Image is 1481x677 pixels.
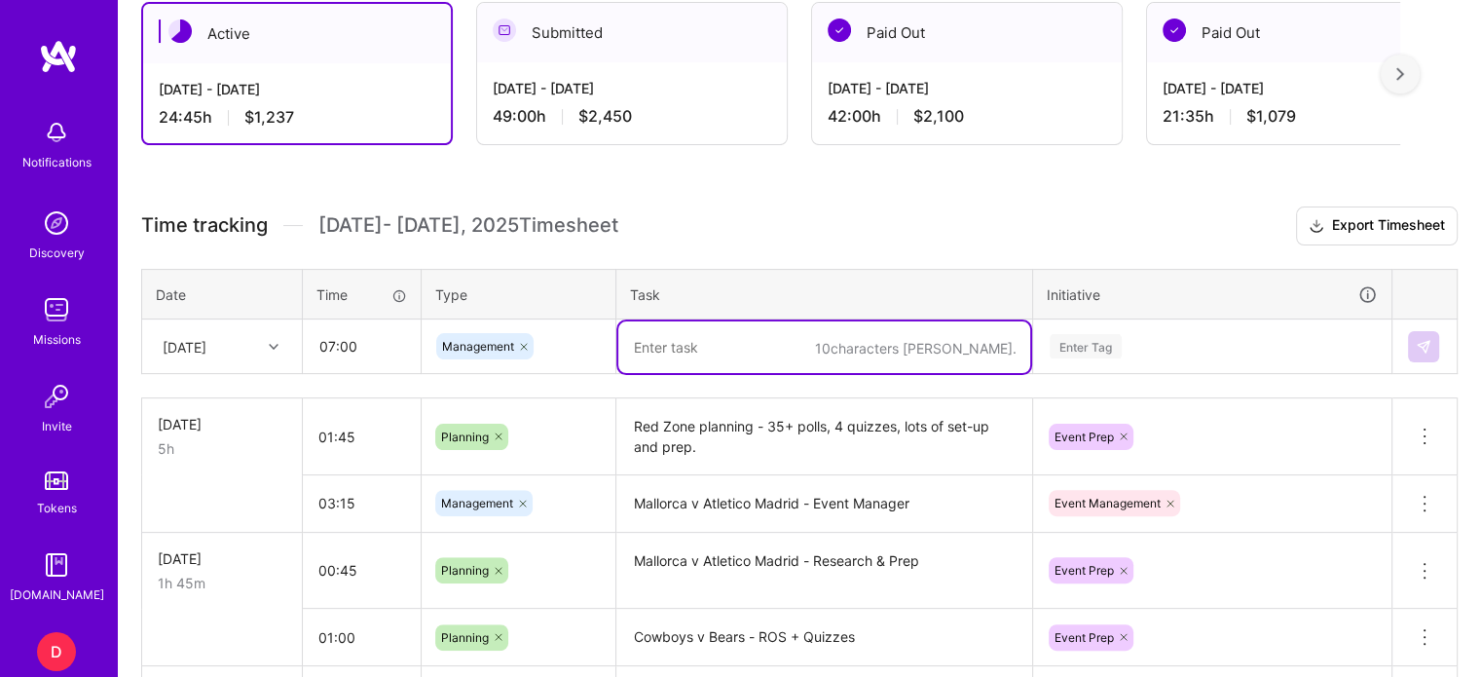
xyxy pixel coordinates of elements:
[163,336,206,357] div: [DATE]
[618,535,1030,608] textarea: Mallorca v Atletico Madrid - Research & Prep
[442,339,514,354] span: Management
[303,477,421,529] input: HH:MM
[441,563,489,578] span: Planning
[29,243,85,263] div: Discovery
[828,19,851,42] img: Paid Out
[37,377,76,416] img: Invite
[913,106,964,127] span: $2,100
[1047,283,1378,306] div: Initiative
[441,496,513,510] span: Management
[1163,78,1441,98] div: [DATE] - [DATE]
[303,545,421,596] input: HH:MM
[303,411,421,463] input: HH:MM
[1246,106,1296,127] span: $1,079
[32,632,81,671] a: D
[1163,19,1186,42] img: Paid Out
[1055,496,1161,510] span: Event Management
[39,39,78,74] img: logo
[1296,207,1458,245] button: Export Timesheet
[158,438,286,459] div: 5h
[618,477,1030,531] textarea: Mallorca v Atletico Madrid - Event Manager
[828,106,1106,127] div: 42:00 h
[37,290,76,329] img: teamwork
[142,269,303,320] th: Date
[616,269,1033,320] th: Task
[493,106,771,127] div: 49:00 h
[37,113,76,152] img: bell
[143,4,451,63] div: Active
[1050,331,1122,361] div: Enter Tag
[159,107,435,128] div: 24:45 h
[37,632,76,671] div: D
[441,630,489,645] span: Planning
[441,430,489,444] span: Planning
[1055,630,1114,645] span: Event Prep
[158,414,286,434] div: [DATE]
[37,498,77,518] div: Tokens
[316,284,407,305] div: Time
[244,107,294,128] span: $1,237
[37,204,76,243] img: discovery
[812,3,1122,62] div: Paid Out
[1147,3,1457,62] div: Paid Out
[168,19,192,43] img: Active
[158,573,286,593] div: 1h 45m
[45,471,68,490] img: tokens
[422,269,616,320] th: Type
[22,152,92,172] div: Notifications
[828,78,1106,98] div: [DATE] - [DATE]
[318,213,618,238] span: [DATE] - [DATE] , 2025 Timesheet
[42,416,72,436] div: Invite
[493,78,771,98] div: [DATE] - [DATE]
[1309,216,1324,237] i: icon Download
[33,329,81,350] div: Missions
[10,584,104,605] div: [DOMAIN_NAME]
[815,339,1017,357] div: 10 characters [PERSON_NAME].
[141,213,268,238] span: Time tracking
[1055,563,1114,578] span: Event Prep
[1416,339,1431,355] img: Submit
[158,548,286,569] div: [DATE]
[618,611,1030,664] textarea: Cowboys v Bears - ROS + Quizzes
[269,342,278,352] i: icon Chevron
[159,79,435,99] div: [DATE] - [DATE]
[1163,106,1441,127] div: 21:35 h
[493,19,516,42] img: Submitted
[303,612,421,663] input: HH:MM
[1396,67,1404,81] img: right
[1055,430,1114,444] span: Event Prep
[477,3,787,62] div: Submitted
[304,320,420,372] input: HH:MM
[37,545,76,584] img: guide book
[578,106,632,127] span: $2,450
[618,400,1030,473] textarea: Red Zone planning - 35+ polls, 4 quizzes, lots of set-up and prep.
